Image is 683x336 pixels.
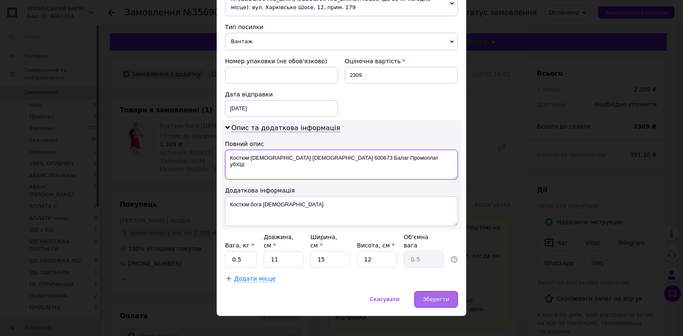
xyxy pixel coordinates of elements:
div: Додаткова інформація [225,186,458,195]
span: Тип посилки [225,24,263,30]
div: Повний опис [225,140,458,148]
span: Зберегти [423,296,449,302]
label: Довжина, см [264,234,294,249]
div: Об'ємна вага [404,233,444,250]
span: Додати місце [234,275,276,282]
span: Скасувати [370,296,399,302]
label: Ширина, см [310,234,337,249]
div: Оціночна вартість [345,57,458,65]
span: Опис та додаткова інформація [231,124,340,132]
textarea: Костюм [DEMOGRAPHIC_DATA] [DEMOGRAPHIC_DATA] 600673 Балаг Промоплат убХШ [225,150,458,180]
label: Висота, см [357,242,394,249]
div: Дата відправки [225,90,338,99]
label: Вага, кг [225,242,254,249]
textarea: Костюм бога [DEMOGRAPHIC_DATA] [225,196,458,226]
div: Номер упаковки (не обов'язково) [225,57,338,65]
span: Вантаж [225,33,458,50]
